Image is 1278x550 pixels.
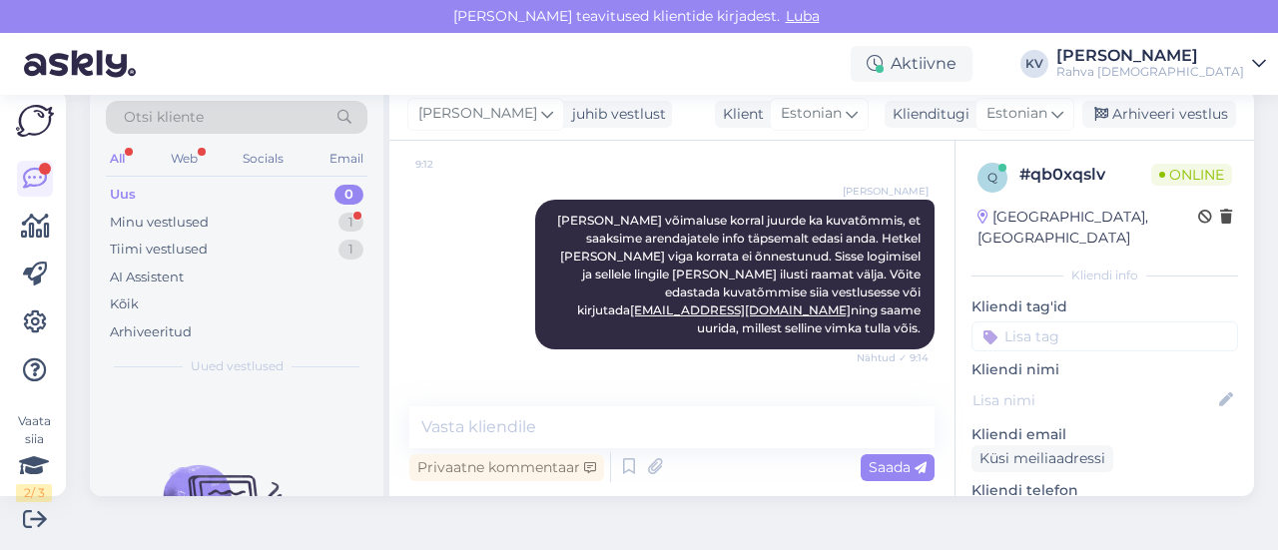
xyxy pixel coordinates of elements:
[110,294,139,314] div: Kõik
[16,484,52,502] div: 2 / 3
[715,104,764,125] div: Klient
[415,157,490,172] span: 9:12
[972,389,1215,411] input: Lisa nimi
[977,207,1198,249] div: [GEOGRAPHIC_DATA], [GEOGRAPHIC_DATA]
[780,7,826,25] span: Luba
[191,357,284,375] span: Uued vestlused
[1019,163,1151,187] div: # qb0xqslv
[110,185,136,205] div: Uus
[1151,164,1232,186] span: Online
[110,268,184,287] div: AI Assistent
[843,184,929,199] span: [PERSON_NAME]
[1082,101,1236,128] div: Arhiveeri vestlus
[557,213,924,335] span: [PERSON_NAME] võimaluse korral juurde ka kuvatõmmis, et saaksime arendajatele info täpsemalt edas...
[781,103,842,125] span: Estonian
[987,170,997,185] span: q
[167,146,202,172] div: Web
[869,458,927,476] span: Saada
[971,480,1238,501] p: Kliendi telefon
[1056,48,1244,64] div: [PERSON_NAME]
[16,412,52,502] div: Vaata siia
[418,103,537,125] span: [PERSON_NAME]
[325,146,367,172] div: Email
[630,302,851,317] a: [EMAIL_ADDRESS][DOMAIN_NAME]
[971,267,1238,284] div: Kliendi info
[16,105,54,137] img: Askly Logo
[334,185,363,205] div: 0
[338,213,363,233] div: 1
[986,103,1047,125] span: Estonian
[124,107,204,128] span: Otsi kliente
[885,104,969,125] div: Klienditugi
[971,359,1238,380] p: Kliendi nimi
[851,46,972,82] div: Aktiivne
[239,146,288,172] div: Socials
[409,454,604,481] div: Privaatne kommentaar
[110,240,208,260] div: Tiimi vestlused
[106,146,129,172] div: All
[1056,48,1266,80] a: [PERSON_NAME]Rahva [DEMOGRAPHIC_DATA]
[854,350,929,365] span: Nähtud ✓ 9:14
[338,240,363,260] div: 1
[971,321,1238,351] input: Lisa tag
[110,322,192,342] div: Arhiveeritud
[971,296,1238,317] p: Kliendi tag'id
[1020,50,1048,78] div: KV
[971,445,1113,472] div: Küsi meiliaadressi
[971,424,1238,445] p: Kliendi email
[110,213,209,233] div: Minu vestlused
[564,104,666,125] div: juhib vestlust
[1056,64,1244,80] div: Rahva [DEMOGRAPHIC_DATA]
